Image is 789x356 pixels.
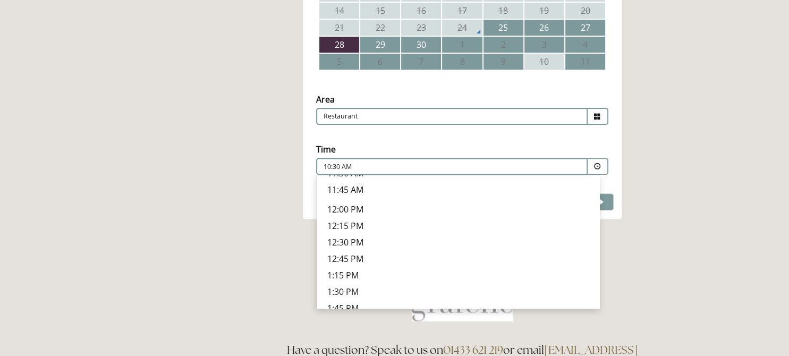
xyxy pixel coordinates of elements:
td: 6 [360,54,400,70]
td: 2 [483,37,523,53]
label: Area [316,94,335,105]
td: 24 [442,20,482,36]
td: 16 [401,3,441,19]
td: 3 [524,37,564,53]
td: 21 [319,20,359,36]
td: 17 [442,3,482,19]
td: 20 [565,3,605,19]
td: 26 [524,20,564,36]
td: 8 [442,54,482,70]
td: 1 [442,37,482,53]
p: 1:30 PM [327,286,589,298]
p: 12:30 PM [327,236,589,248]
td: 15 [360,3,400,19]
td: 30 [401,37,441,53]
p: 1:15 PM [327,269,589,281]
td: 28 [319,37,359,53]
td: 10 [524,54,564,70]
p: 12:45 PM [327,253,589,265]
td: 7 [401,54,441,70]
td: 23 [401,20,441,36]
td: 22 [360,20,400,36]
td: 14 [319,3,359,19]
td: 5 [319,54,359,70]
td: 9 [483,54,523,70]
td: 4 [565,37,605,53]
label: Time [316,143,336,155]
p: 11:45 AM [327,184,589,196]
p: 12:00 PM [327,204,589,215]
td: 29 [360,37,400,53]
td: 11 [565,54,605,70]
td: 18 [483,3,523,19]
p: 1:45 PM [327,302,589,314]
p: 12:15 PM [327,220,589,232]
td: 27 [565,20,605,36]
td: 19 [524,3,564,19]
p: 10:30 AM [324,162,516,172]
td: 25 [483,20,523,36]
